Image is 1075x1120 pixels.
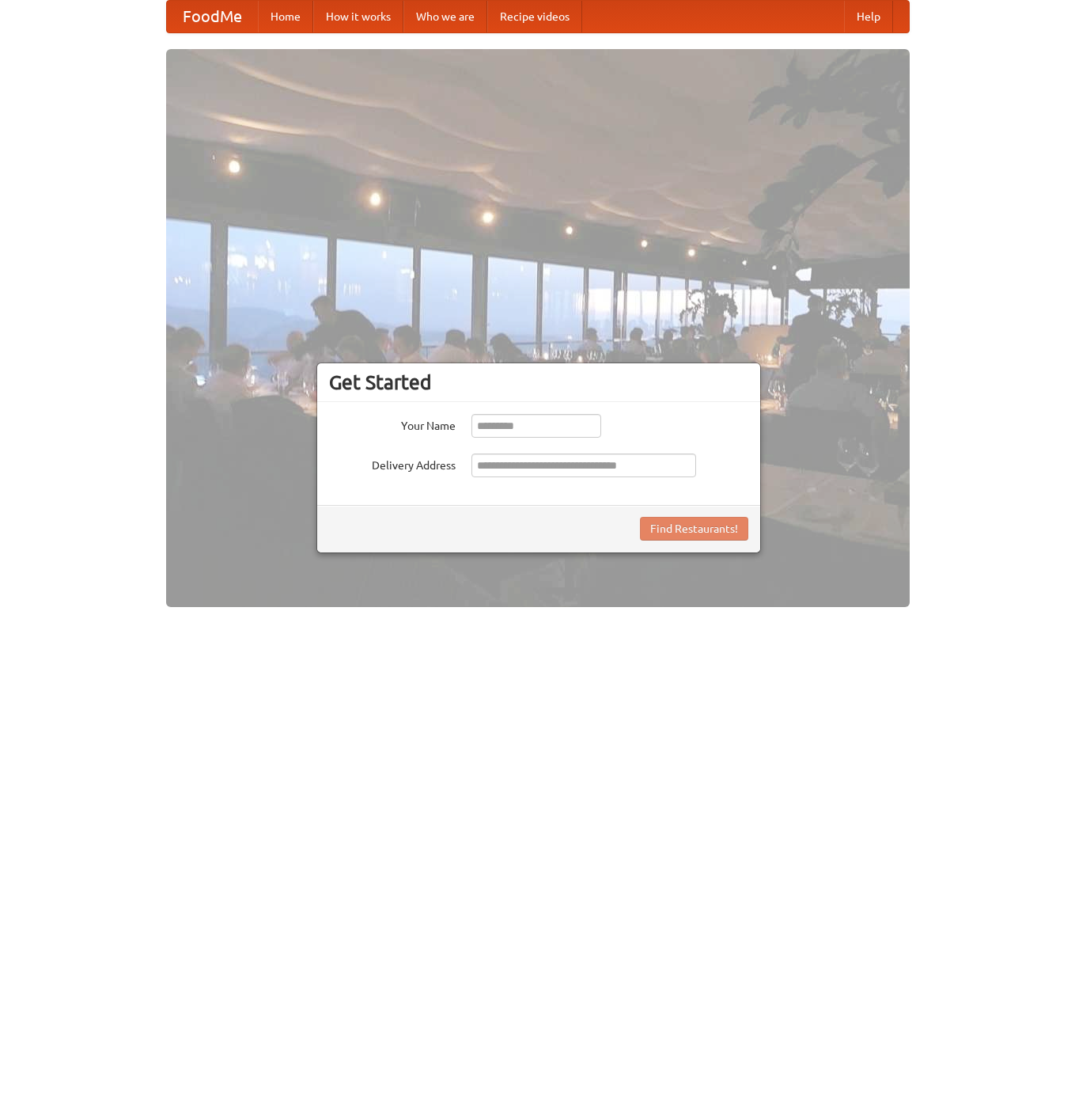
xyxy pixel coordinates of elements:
[313,1,403,32] a: How it works
[258,1,313,32] a: Home
[487,1,582,32] a: Recipe videos
[167,1,258,32] a: FoodMe
[329,454,456,473] label: Delivery Address
[403,1,487,32] a: Who we are
[329,414,456,434] label: Your Name
[640,517,748,541] button: Find Restaurants!
[844,1,893,32] a: Help
[329,370,748,394] h3: Get Started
